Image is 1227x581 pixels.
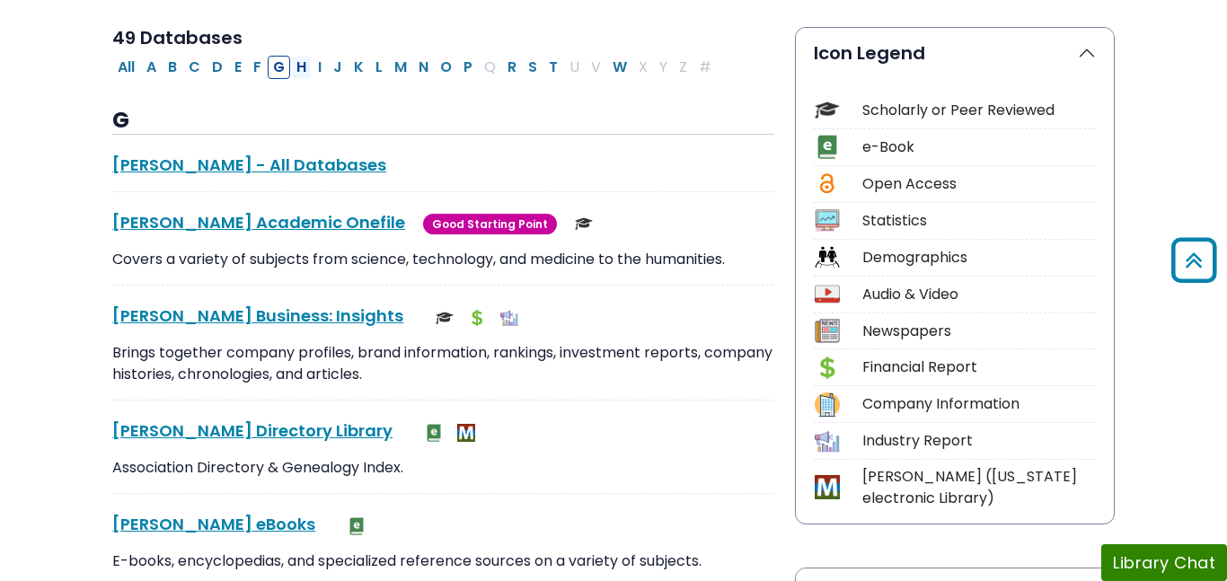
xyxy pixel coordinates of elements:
img: Icon Industry Report [815,429,839,453]
button: Filter Results B [163,56,182,79]
button: Filter Results A [141,56,162,79]
span: Good Starting Point [423,214,557,234]
img: e-Book [348,517,366,535]
button: Filter Results C [183,56,206,79]
div: Alpha-list to filter by first letter of database name [112,56,719,76]
button: Filter Results J [328,56,348,79]
button: Filter Results K [349,56,369,79]
div: [PERSON_NAME] ([US_STATE] electronic Library) [862,466,1096,509]
p: Association Directory & Genealogy Index. [112,457,773,479]
div: Scholarly or Peer Reviewed [862,100,1096,121]
img: Financial Report [468,309,486,327]
button: Filter Results H [291,56,312,79]
a: [PERSON_NAME] eBooks [112,513,315,535]
div: Demographics [862,247,1096,268]
h3: G [112,108,773,135]
img: Icon Company Information [815,392,839,417]
span: 49 Databases [112,25,243,50]
a: Back to Top [1165,245,1223,275]
div: Open Access [862,173,1096,195]
a: [PERSON_NAME] Academic Onefile [112,211,405,233]
div: Statistics [862,210,1096,232]
button: Icon Legend [796,28,1114,78]
img: Icon Scholarly or Peer Reviewed [815,98,839,122]
div: Industry Report [862,430,1096,452]
a: [PERSON_NAME] - All Databases [112,154,386,176]
button: Filter Results M [389,56,412,79]
img: Industry Report [500,309,518,327]
div: Audio & Video [862,284,1096,305]
button: Filter Results W [607,56,632,79]
p: Brings together company profiles, brand information, rankings, investment reports, company histor... [112,342,773,385]
button: Filter Results P [458,56,478,79]
img: Icon MeL (Michigan electronic Library) [815,475,839,499]
button: Filter Results S [523,56,543,79]
button: Filter Results O [435,56,457,79]
button: Filter Results D [207,56,228,79]
img: Icon Open Access [816,172,838,196]
div: Newspapers [862,321,1096,342]
img: Icon e-Book [815,135,839,159]
a: [PERSON_NAME] Directory Library [112,419,393,442]
img: Icon Financial Report [815,356,839,380]
img: Icon Statistics [815,208,839,233]
img: Icon Demographics [815,245,839,269]
button: Filter Results T [543,56,563,79]
p: E-books, encyclopedias, and specialized reference sources on a variety of subjects. [112,550,773,572]
p: Covers a variety of subjects from science, technology, and medicine to the humanities. [112,249,773,270]
div: Company Information [862,393,1096,415]
img: MeL (Michigan electronic Library) [457,424,475,442]
button: Filter Results N [413,56,434,79]
button: All [112,56,140,79]
button: Filter Results F [248,56,267,79]
img: e-Book [425,424,443,442]
div: e-Book [862,136,1096,158]
img: Scholarly or Peer Reviewed [436,309,454,327]
img: Icon Audio & Video [815,282,839,306]
button: Filter Results G [268,56,290,79]
button: Filter Results E [229,56,247,79]
img: Icon Newspapers [815,319,839,343]
img: Scholarly or Peer Reviewed [575,215,593,233]
a: [PERSON_NAME] Business: Insights [112,304,403,327]
button: Library Chat [1101,544,1227,581]
div: Financial Report [862,357,1096,378]
button: Filter Results I [313,56,327,79]
button: Filter Results L [370,56,388,79]
button: Filter Results R [502,56,522,79]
